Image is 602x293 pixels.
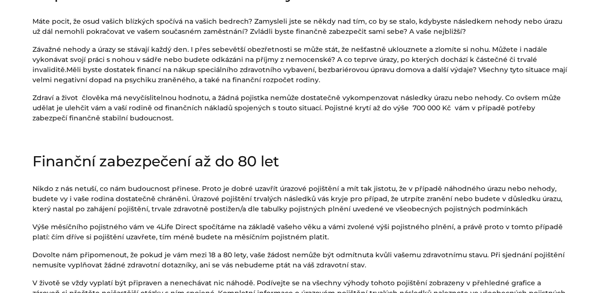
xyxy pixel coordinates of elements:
[32,153,570,170] h2: Finanční zabezpečení až do 80 let
[32,184,570,214] p: Nikdo z nás netuší, co nám budoucnost přinese. Proto je dobré uzavřít úrazové pojištění a mít tak...
[32,44,570,85] p: Závažné nehody a úrazy se stávají každý den. I přes sebevětší obezřetnosti se může stát, že nešťa...
[32,16,570,37] p: Máte pocit, že osud vašich blízkých spočívá na vašich bedrech? Zamysleli jste se někdy nad tím, c...
[32,222,570,242] p: Výše měsíčního pojistného vám ve 4Life Direct spočítáme na základě vašeho věku a vámi zvolené výš...
[32,250,570,270] p: Dovolte nám připomenout, že pokud je vám mezi 18 a 80 lety, vaše žádost nemůže být odmítnuta kvůl...
[32,93,570,123] p: Zdraví a život člověka má nevyčíslitelnou hodnotu, a žádná pojistka nemůže dostatečně vykompenzov...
